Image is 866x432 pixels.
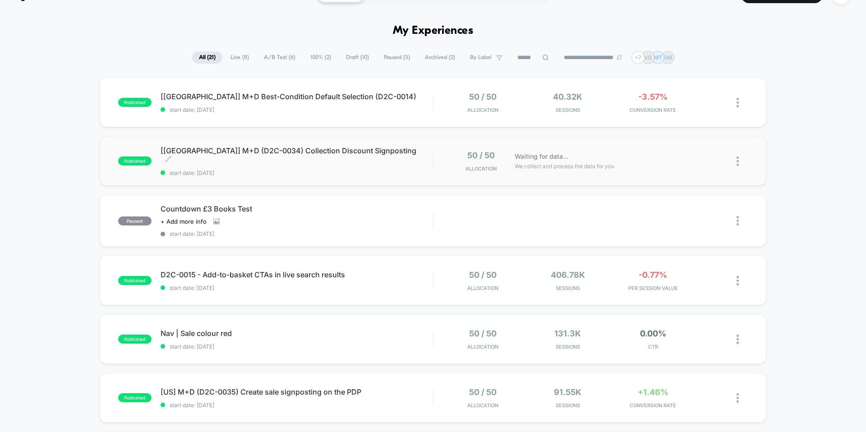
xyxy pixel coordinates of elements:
span: Archived ( 2 ) [418,51,462,64]
span: PER SESSION VALUE [613,285,693,291]
span: We collect and process the data for you [515,162,614,170]
span: [[GEOGRAPHIC_DATA]] M+D Best-Condition Default Selection (D2C-0014) [161,92,433,101]
span: +1.46% [638,387,668,397]
span: D2C-0015 - Add-to-basket CTAs in live search results [161,270,433,279]
span: A/B Test ( 6 ) [257,51,302,64]
span: published [118,98,152,107]
span: start date: [DATE] [161,402,433,409]
span: Allocation [467,107,498,113]
p: MT [654,54,662,61]
span: 50 / 50 [467,151,495,160]
span: [US] M+D (D2C-0035) Create sale signposting on the PDP [161,387,433,396]
img: close [737,335,739,344]
span: All ( 21 ) [192,51,222,64]
span: Allocation [467,402,498,409]
span: start date: [DATE] [161,106,433,113]
img: close [737,276,739,285]
span: Countdown £3 Books Test [161,204,433,213]
span: Allocation [467,285,498,291]
span: + Add more info [161,218,207,225]
span: 50 / 50 [469,329,497,338]
span: published [118,156,152,165]
span: Draft ( 10 ) [339,51,376,64]
span: -0.77% [639,270,667,280]
img: close [737,216,739,225]
span: 100% ( 2 ) [304,51,338,64]
span: start date: [DATE] [161,343,433,350]
span: 50 / 50 [469,387,497,397]
img: close [737,393,739,403]
span: Waiting for data... [515,152,568,161]
img: close [737,156,739,166]
span: 406.78k [551,270,585,280]
span: published [118,393,152,402]
span: 50 / 50 [469,270,497,280]
span: Sessions [528,107,608,113]
span: paused [118,216,152,225]
div: + 7 [631,51,645,64]
span: 50 / 50 [469,92,497,101]
img: close [737,98,739,107]
span: Allocation [465,165,497,172]
span: Live ( 8 ) [224,51,256,64]
span: -3.57% [638,92,668,101]
span: 91.55k [554,387,581,397]
span: Sessions [528,344,608,350]
span: CONVERSION RATE [613,402,693,409]
span: start date: [DATE] [161,230,433,237]
span: published [118,335,152,344]
span: By Label [470,54,492,61]
h1: My Experiences [393,24,474,37]
span: Sessions [528,402,608,409]
span: CTR [613,344,693,350]
span: 0.00% [640,329,666,338]
p: RM [663,54,672,61]
span: [[GEOGRAPHIC_DATA]] M+D (D2C-0034) Collection Discount Signposting [161,146,433,164]
img: end [617,55,622,60]
span: 40.32k [553,92,582,101]
span: 131.3k [554,329,581,338]
span: start date: [DATE] [161,170,433,176]
span: start date: [DATE] [161,285,433,291]
span: Nav | Sale colour red [161,329,433,338]
span: published [118,276,152,285]
span: Sessions [528,285,608,291]
span: CONVERSION RATE [613,107,693,113]
p: VG [644,54,652,61]
span: Allocation [467,344,498,350]
span: Paused ( 3 ) [377,51,417,64]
